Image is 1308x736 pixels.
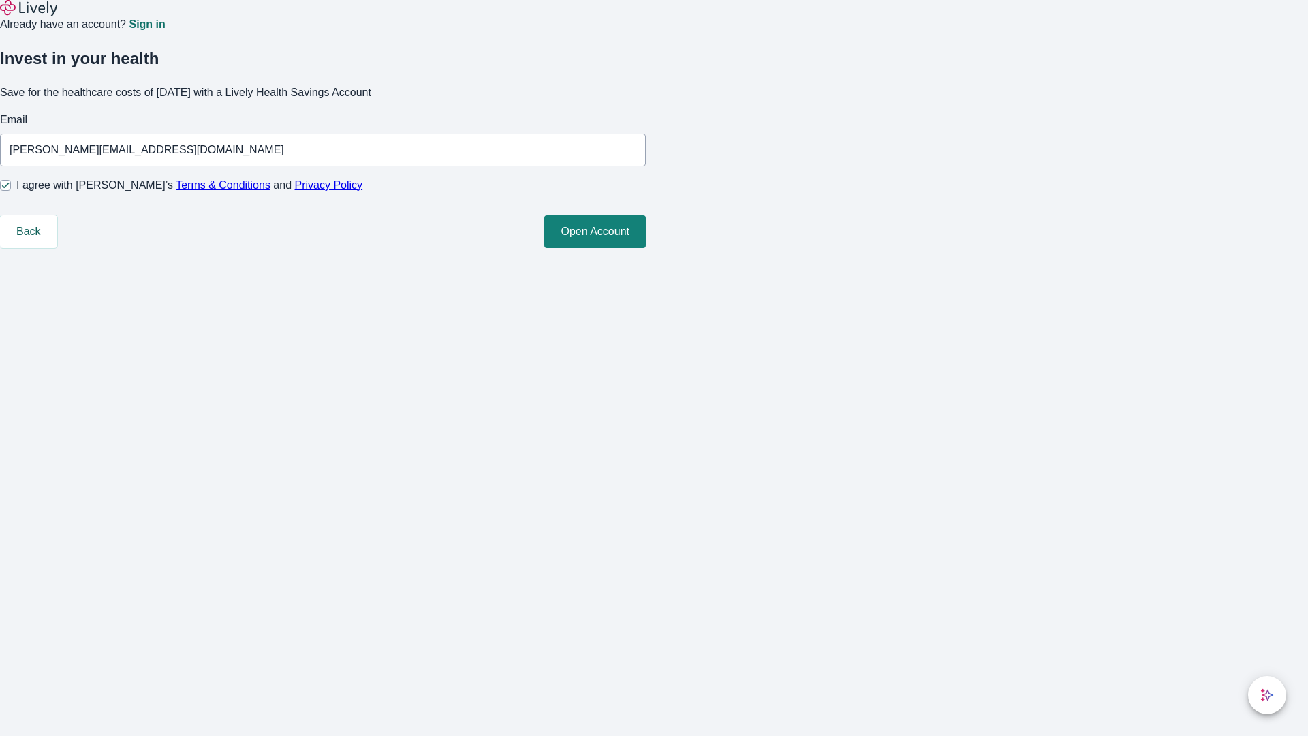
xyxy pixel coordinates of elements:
button: Open Account [544,215,646,248]
svg: Lively AI Assistant [1260,688,1274,702]
span: I agree with [PERSON_NAME]’s and [16,177,362,194]
button: chat [1248,676,1286,714]
a: Sign in [129,19,165,30]
a: Terms & Conditions [176,179,270,191]
a: Privacy Policy [295,179,363,191]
